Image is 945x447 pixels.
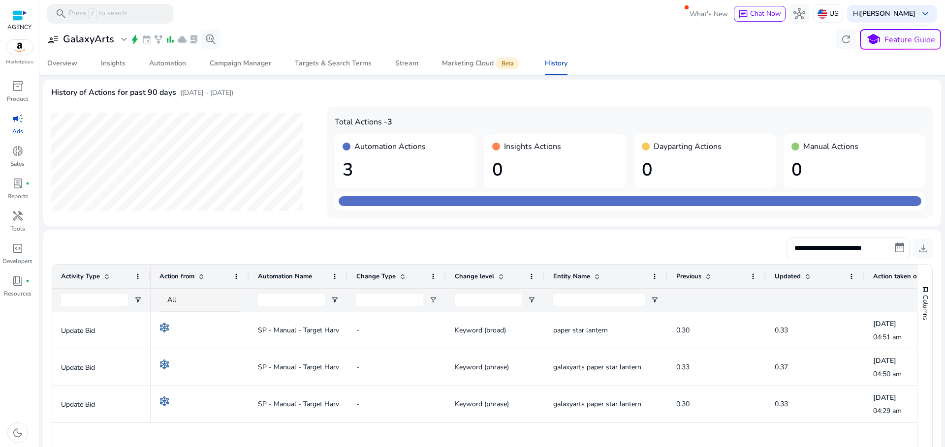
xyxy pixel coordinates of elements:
span: Automation Name [258,272,312,281]
button: Open Filter Menu [134,296,142,304]
span: Keyword (phrase) [455,362,509,372]
img: us.svg [818,9,827,19]
p: Tools [10,224,25,233]
p: AGENCY [7,23,31,31]
p: Product [7,94,28,103]
span: paper star lantern [553,326,608,335]
span: Previous [676,272,701,281]
span: Keyword (broad) [455,326,506,335]
h1: 0 [642,159,768,180]
span: search_insights [205,33,217,45]
span: event [142,34,152,44]
span: inventory_2 [12,80,24,92]
h1: 0 [791,159,917,180]
button: refresh [836,30,856,49]
button: Open Filter Menu [331,296,339,304]
span: All [167,295,176,304]
div: Stream [395,60,418,67]
button: Open Filter Menu [429,296,437,304]
span: keyboard_arrow_down [919,8,931,20]
span: 0.33 [775,326,788,335]
span: Change level [455,272,494,281]
h4: Automation Actions [354,142,426,151]
span: school [866,32,881,47]
span: Activity Type [61,272,100,281]
h4: History of Actions for past 90 days [51,88,176,97]
span: Beta [496,58,519,69]
span: fiber_manual_record [26,181,30,185]
span: Action from [159,272,194,281]
span: download [917,242,929,254]
span: bolt [130,34,140,44]
span: hub [793,8,805,20]
input: Automation Name Filter Input [258,294,325,306]
span: Action taken on [873,272,920,281]
span: cloud [177,34,187,44]
p: Hi [853,10,915,17]
p: Resources [4,289,31,298]
div: Overview [47,60,77,67]
span: SP - Manual - Target Harvester - Keyword Targeting(1)-v2 [258,320,438,340]
span: Entity Name [553,272,590,281]
span: lab_profile [12,178,24,189]
div: Campaign Manager [210,60,271,67]
p: Feature Guide [884,34,935,46]
p: ([DATE] - [DATE]) [180,88,233,98]
h4: Insights Actions [504,142,561,151]
h4: Dayparting Actions [654,142,722,151]
span: donut_small [12,145,24,157]
span: SP - Manual - Target Harvester - Keyword Targeting(1)-v2 [258,357,438,377]
div: Automation [149,60,186,67]
span: 0.30 [676,326,690,335]
div: Targets & Search Terms [295,60,372,67]
p: Developers [2,257,32,266]
p: Ads [12,127,23,136]
h1: 3 [343,159,469,180]
b: 3 [387,117,392,127]
h4: Total Actions - [335,118,925,127]
button: Open Filter Menu [528,296,535,304]
div: Marketing Cloud [442,60,521,67]
div: Insights [101,60,126,67]
span: refresh [840,33,852,45]
button: hub [789,4,809,24]
p: Update Bid [61,321,142,341]
span: SP - Manual - Target Harvester - Keyword Targeting(1)-v2 [258,394,438,414]
h3: GalaxyArts [63,33,114,45]
span: campaign [12,113,24,124]
span: galaxyarts paper star lantern [553,399,641,409]
input: Change Type Filter Input [356,294,423,306]
p: Sales [10,159,25,168]
span: bar_chart [165,34,175,44]
img: rule-automation.svg [159,359,169,369]
p: Press to search [69,8,127,19]
input: Activity Type Filter Input [61,294,128,306]
span: user_attributes [47,33,59,45]
img: rule-automation.svg [159,323,169,332]
span: search [55,8,67,20]
button: Open Filter Menu [651,296,659,304]
input: Entity Name Filter Input [553,294,645,306]
span: book_4 [12,275,24,287]
span: 0.30 [676,399,690,409]
span: galaxyarts paper star lantern [553,362,641,372]
span: 0.33 [775,399,788,409]
span: lab_profile [189,34,199,44]
span: Keyword (phrase) [455,399,509,409]
span: chat [738,9,748,19]
span: fiber_manual_record [26,279,30,283]
span: What's New [690,5,728,23]
button: chatChat Now [734,6,786,22]
p: US [829,5,839,22]
span: family_history [154,34,163,44]
button: schoolFeature Guide [860,29,941,50]
span: Updated [775,272,801,281]
span: 0.33 [676,362,690,372]
p: Update Bid [61,394,142,415]
button: search_insights [201,30,220,49]
div: History [545,60,567,67]
p: Update Bid [61,358,142,378]
img: amazon.svg [6,40,33,55]
b: [PERSON_NAME] [860,9,915,18]
span: - [356,326,359,335]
